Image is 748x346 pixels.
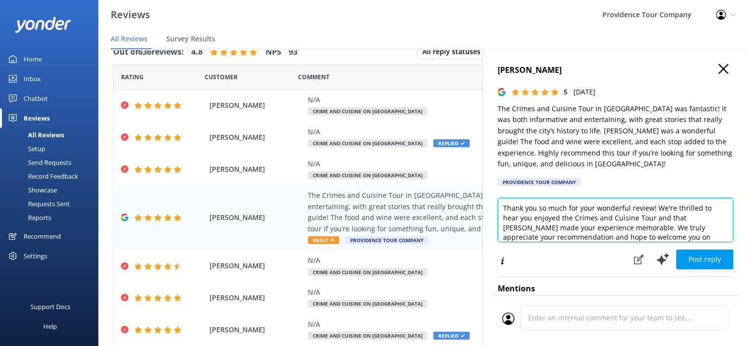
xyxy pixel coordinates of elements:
[308,190,666,234] div: The Crimes and Cuisine Tour in [GEOGRAPHIC_DATA] was fantastic! It was both informative and enter...
[191,46,203,59] h4: 4.8
[308,332,427,340] span: Crime and Cuisine on [GEOGRAPHIC_DATA]
[15,17,71,33] img: yonder-white-logo.png
[422,46,486,57] span: All reply statuses
[308,139,427,147] span: Crime and Cuisine on [GEOGRAPHIC_DATA]
[6,156,71,169] div: Send Requests
[6,211,51,224] div: Reports
[308,268,427,276] span: Crime and Cuisine on [GEOGRAPHIC_DATA]
[6,183,98,197] a: Showcase
[6,197,98,211] a: Requests Sent
[6,128,64,142] div: All Reviews
[433,332,470,340] span: Replied
[676,250,733,269] button: Post reply
[308,236,339,244] span: Reply
[308,300,427,308] span: Crime and Cuisine on [GEOGRAPHIC_DATA]
[308,126,666,137] div: N/A
[308,287,666,298] div: N/A
[498,198,733,242] textarea: Thank you so much for your wonderful review! We're thrilled to hear you enjoyed the Crimes and Cu...
[498,283,733,295] h4: Mentions
[24,108,50,128] div: Reviews
[113,46,184,59] h4: Out of 636 reviews:
[498,178,581,186] div: Providence Tour Company
[209,164,303,175] span: [PERSON_NAME]
[6,142,98,156] a: Setup
[308,255,666,266] div: N/A
[289,46,298,59] h4: 93
[209,260,303,271] span: [PERSON_NAME]
[6,197,70,211] div: Requests Sent
[111,7,150,23] h3: Reviews
[433,139,470,147] span: Replied
[24,49,42,69] div: Home
[718,64,728,75] button: Close
[266,46,281,59] h4: NPS
[111,34,148,44] span: All Reviews
[308,171,427,179] span: Crime and Cuisine on [GEOGRAPHIC_DATA]
[308,319,666,330] div: N/A
[308,107,427,115] span: Crime and Cuisine on [GEOGRAPHIC_DATA]
[564,87,568,96] span: 5
[209,324,303,335] span: [PERSON_NAME]
[209,132,303,143] span: [PERSON_NAME]
[205,72,238,82] span: Date
[6,169,78,183] div: Record Feedback
[24,226,61,246] div: Recommend
[502,313,514,325] img: user_profile.svg
[573,87,596,97] p: [DATE]
[298,72,329,82] span: Question
[6,128,98,142] a: All Reviews
[166,34,215,44] span: Survey Results
[30,297,70,316] div: Support Docs
[6,156,98,169] a: Send Requests
[345,236,428,244] span: Providence Tour Company
[209,100,303,111] span: [PERSON_NAME]
[498,64,733,77] h4: [PERSON_NAME]
[6,142,45,156] div: Setup
[24,89,48,108] div: Chatbot
[209,212,303,223] span: [PERSON_NAME]
[209,292,303,303] span: [PERSON_NAME]
[308,158,666,169] div: N/A
[121,72,144,82] span: Date
[43,316,57,336] div: Help
[24,69,41,89] div: Inbox
[498,103,733,169] p: The Crimes and Cuisine Tour in [GEOGRAPHIC_DATA] was fantastic! It was both informative and enter...
[24,246,47,266] div: Settings
[6,183,57,197] div: Showcase
[6,169,98,183] a: Record Feedback
[6,211,98,224] a: Reports
[308,94,666,105] div: N/A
